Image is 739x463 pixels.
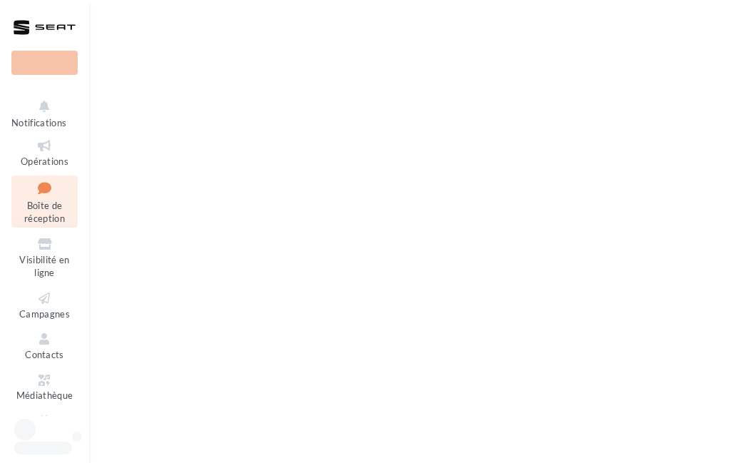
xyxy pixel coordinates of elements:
a: Opérations [11,135,78,170]
a: Calendrier [11,410,78,445]
span: Visibilité en ligne [19,254,69,279]
a: Boîte de réception [11,175,78,228]
span: Opérations [21,156,68,167]
span: Boîte de réception [24,200,65,225]
a: Visibilité en ligne [11,233,78,282]
span: Notifications [11,117,66,128]
span: Médiathèque [16,390,73,402]
div: Nouvelle campagne [11,51,78,75]
a: Contacts [11,328,78,363]
a: Médiathèque [11,370,78,405]
span: Campagnes [19,308,70,320]
span: Contacts [25,349,64,360]
a: Campagnes [11,288,78,322]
